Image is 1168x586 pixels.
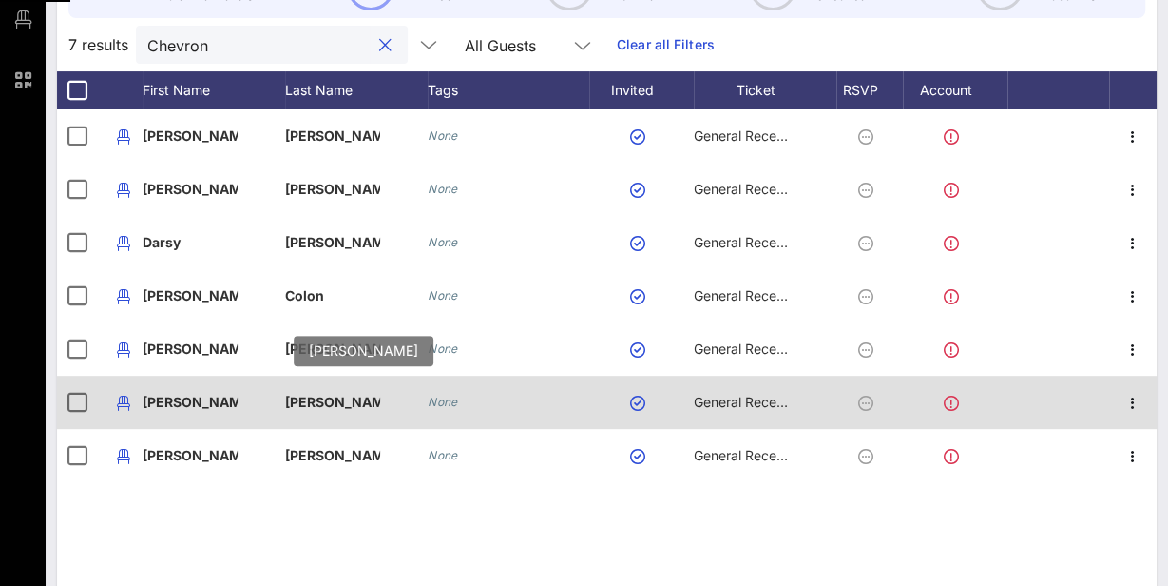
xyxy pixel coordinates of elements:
[285,163,380,216] p: [PERSON_NAME]
[428,182,458,196] i: None
[143,163,238,216] p: [PERSON_NAME]
[428,71,589,109] div: Tags
[143,269,238,322] p: [PERSON_NAME]
[379,36,392,55] button: clear icon
[285,322,380,376] p: [PERSON_NAME] R…
[285,216,380,269] p: [PERSON_NAME]
[285,71,428,109] div: Last Name
[68,33,128,56] span: 7 results
[465,37,536,54] div: All Guests
[694,394,808,410] span: General Reception
[428,448,458,462] i: None
[428,342,458,356] i: None
[694,181,808,197] span: General Reception
[694,127,808,144] span: General Reception
[694,341,808,357] span: General Reception
[143,71,285,109] div: First Name
[285,109,380,163] p: [PERSON_NAME]
[428,395,458,409] i: None
[589,71,694,109] div: Invited
[285,376,380,429] p: [PERSON_NAME]
[617,34,715,55] a: Clear all Filters
[428,128,458,143] i: None
[836,71,903,109] div: RSVP
[143,216,238,269] p: Darsy
[694,447,808,463] span: General Reception
[285,429,380,482] p: [PERSON_NAME]
[143,376,238,429] p: [PERSON_NAME]
[694,234,808,250] span: General Reception
[453,26,605,64] div: All Guests
[143,429,238,482] p: [PERSON_NAME]
[143,322,238,376] p: [PERSON_NAME]
[428,235,458,249] i: None
[903,71,1007,109] div: Account
[143,109,238,163] p: [PERSON_NAME]
[285,269,380,322] p: Colon
[694,287,808,303] span: General Reception
[694,71,836,109] div: Ticket
[428,288,458,303] i: None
